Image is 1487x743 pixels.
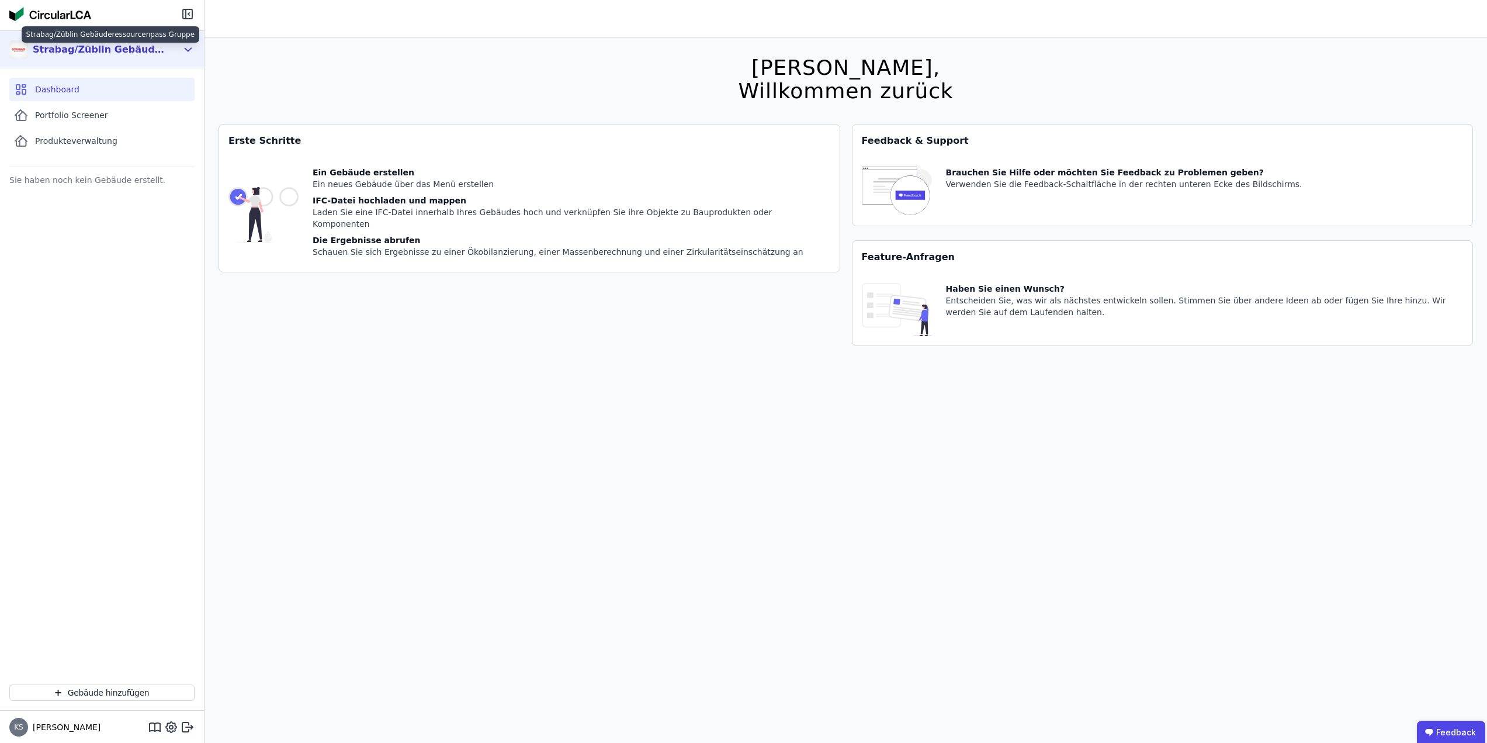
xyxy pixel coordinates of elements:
[313,206,830,230] div: Laden Sie eine IFC-Datei innerhalb Ihres Gebäudes hoch und verknüpfen Sie ihre Objekte zu Bauprod...
[738,56,953,80] div: [PERSON_NAME],
[22,26,200,43] div: Strabag/Züblin Gebäuderessourcenpass Gruppe
[946,295,1464,318] div: Entscheiden Sie, was wir als nächstes entwickeln sollen. Stimmen Sie über andere Ideen ab oder fü...
[9,40,28,59] img: Strabag/Züblin Gebäuderessourcenpass Gruppe
[852,241,1473,274] div: Feature-Anfragen
[9,685,195,701] button: Gebäude hinzufügen
[35,135,117,147] span: Produkteverwaltung
[862,283,932,336] img: feature_request_tile-UiXE1qGU.svg
[313,246,830,258] div: Schauen Sie sich Ergebnisse zu einer Ökobilanzierung, einer Massenberechnung und einer Zirkularit...
[35,84,79,95] span: Dashboard
[862,167,932,216] img: feedback-icon-HCTs5lye.svg
[852,125,1473,157] div: Feedback & Support
[738,80,953,103] div: Willkommen zurück
[946,178,1302,190] div: Verwenden Sie die Feedback-Schaltfläche in der rechten unteren Ecke des Bildschirms.
[313,178,830,190] div: Ein neues Gebäude über das Menü erstellen
[313,234,830,246] div: Die Ergebnisse abrufen
[946,167,1302,178] div: Brauchen Sie Hilfe oder möchten Sie Feedback zu Problemen geben?
[313,167,830,178] div: Ein Gebäude erstellen
[219,125,840,157] div: Erste Schritte
[9,7,91,21] img: Concular
[14,724,23,731] span: KS
[35,109,108,121] span: Portfolio Screener
[946,283,1464,295] div: Haben Sie einen Wunsch?
[9,172,195,188] div: Sie haben noch kein Gebäude erstellt.
[33,43,167,57] div: Strabag/Züblin Gebäuderessourcenpass Gruppe
[228,167,299,262] img: getting_started_tile-DrF_GRSv.svg
[28,721,100,733] span: [PERSON_NAME]
[313,195,830,206] div: IFC-Datei hochladen und mappen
